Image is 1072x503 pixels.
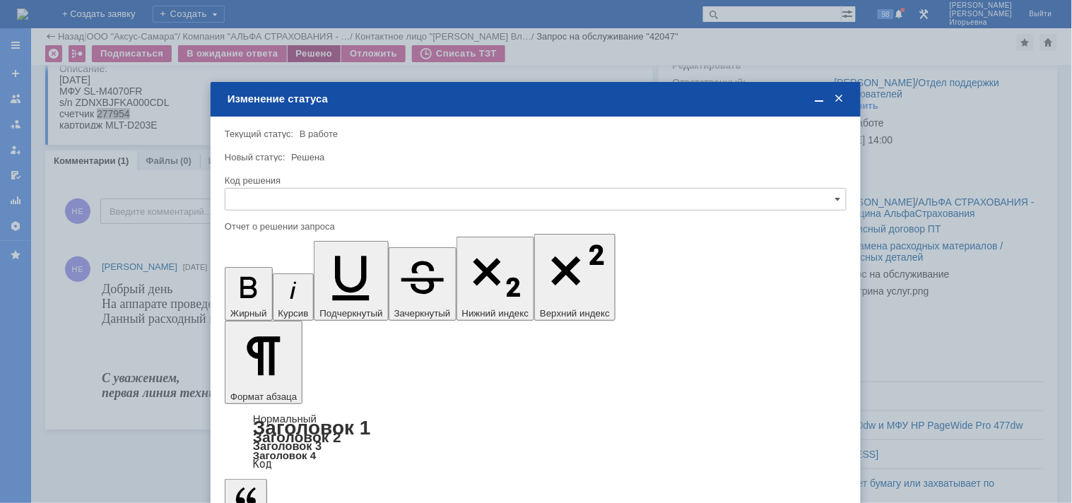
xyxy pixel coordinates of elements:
[253,449,316,461] a: Заголовок 4
[278,308,309,319] span: Курсив
[225,321,302,404] button: Формат абзаца
[225,152,285,162] label: Новый статус:
[253,429,341,445] a: Заголовок 2
[225,222,844,231] div: Отчет о решении запроса
[813,93,827,105] span: Свернуть (Ctrl + M)
[462,308,529,319] span: Нижний индекс
[228,93,847,105] div: Изменение статуса
[300,129,338,139] span: В работе
[253,417,371,439] a: Заголовок 1
[540,308,610,319] span: Верхний индекс
[394,308,451,319] span: Зачеркнутый
[225,267,273,321] button: Жирный
[832,93,847,105] span: Закрыть
[314,241,388,321] button: Подчеркнутый
[225,129,293,139] label: Текущий статус:
[319,308,382,319] span: Подчеркнутый
[253,413,317,425] a: Нормальный
[291,152,324,162] span: Решена
[253,458,272,471] a: Код
[230,391,297,402] span: Формат абзаца
[225,176,844,185] div: Код решения
[253,439,322,452] a: Заголовок 3
[273,273,314,321] button: Курсив
[230,308,267,319] span: Жирный
[457,237,535,321] button: Нижний индекс
[534,234,615,321] button: Верхний индекс
[225,414,847,469] div: Формат абзаца
[389,247,457,321] button: Зачеркнутый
